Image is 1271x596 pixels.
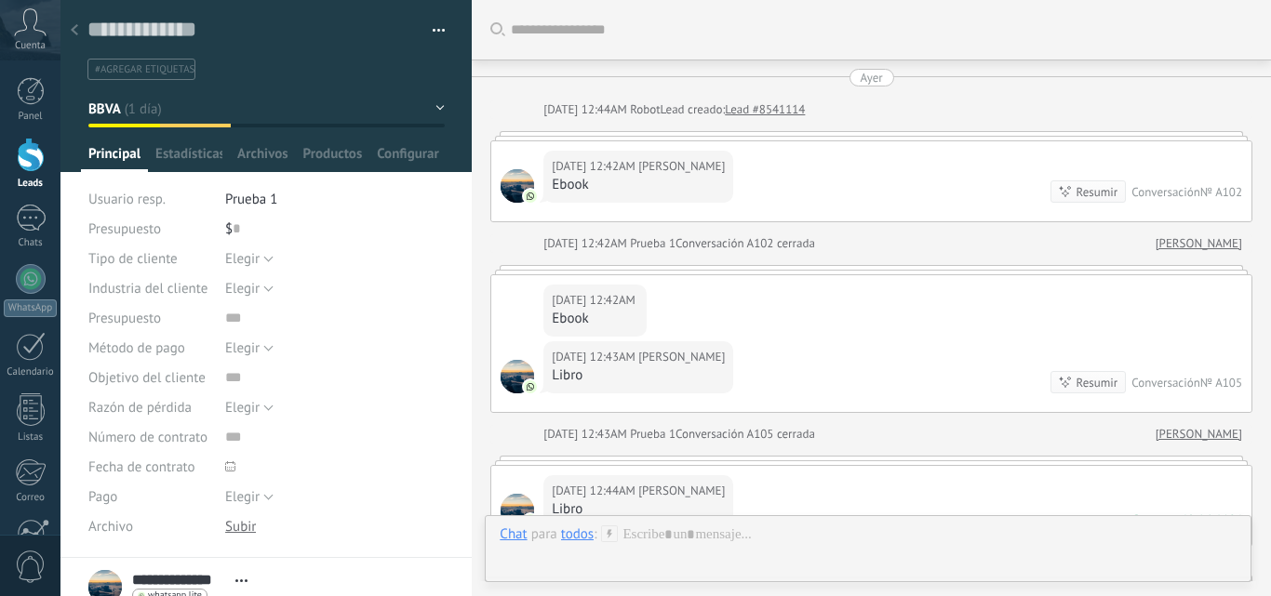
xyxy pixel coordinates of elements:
div: № A105 [1200,375,1242,391]
div: Conversación A105 cerrada [676,425,815,444]
div: Ebook [552,310,638,328]
span: Objetivo del cliente [88,371,206,385]
div: Leads [4,178,58,190]
span: Elegir [225,488,260,506]
span: Miguel Linares [638,482,725,500]
img: com.amocrm.amocrmwa.svg [524,380,537,393]
span: Razón de pérdida [88,401,192,415]
div: Lead creado: [661,100,726,119]
div: Conversación [1131,375,1200,391]
div: Calendario [4,366,58,378]
span: Prueba 1 [225,191,277,208]
span: : [594,525,596,544]
div: Resumir [1077,374,1118,391]
span: Elegir [225,250,260,268]
span: Miguel Linares [501,169,534,203]
div: [DATE] 12:44AM [543,100,630,119]
div: Razón de pérdida [88,392,211,422]
div: Libro [552,500,725,519]
div: Fecha de contrato [88,452,211,482]
span: Prueba 1 [630,426,676,442]
div: Correo [4,492,58,504]
div: Ayer [861,69,883,86]
div: Archivo [88,511,211,541]
span: Prueba 1 [630,235,676,251]
div: [DATE] 12:42AM [552,157,638,176]
button: Elegir [225,244,274,273]
span: Principal [88,145,140,172]
div: Ebook [552,176,725,194]
span: Archivos [237,145,288,172]
span: Estadísticas [155,145,222,172]
div: Presupuesto [88,214,211,244]
div: [DATE] 12:44AM [552,482,638,500]
div: Libro [552,366,725,385]
button: Elegir [225,333,274,363]
div: $ [225,214,445,244]
button: Elegir [225,273,274,303]
img: com.amocrm.amocrmwa.svg [524,190,537,203]
div: Conversación [1131,184,1200,200]
a: [PERSON_NAME] [1156,234,1242,253]
div: [DATE] 12:43AM [543,425,630,444]
div: Chats [4,237,58,249]
span: Robot [630,101,660,117]
div: [DATE] 12:42AM [552,291,638,310]
span: Elegir [225,280,260,298]
span: Productos [303,145,363,172]
a: [PERSON_NAME] [1156,425,1242,444]
div: todos [561,525,594,542]
button: Elegir [225,482,274,511]
span: Configurar [377,145,438,172]
span: Usuario resp. [88,191,166,208]
span: #agregar etiquetas [95,63,194,76]
a: Lead #8541114 [725,100,805,119]
span: Cuenta [15,40,46,52]
img: com.amocrm.amocrmwa.svg [524,514,537,527]
div: Resumir [1077,183,1118,201]
span: Miguel Linares [501,360,534,393]
div: Número de contrato [88,422,211,452]
span: Presupuesto [88,311,161,325]
span: Elegir [225,339,260,357]
div: Industria del cliente [88,273,211,303]
span: para [531,525,557,544]
span: Archivo [88,520,133,534]
div: Conversación [1131,511,1200,527]
div: Panel [4,111,58,123]
span: Pago [88,490,117,504]
span: Fecha de contrato [88,460,195,474]
div: № A106 [1200,511,1242,527]
div: Usuario resp. [88,184,211,214]
span: Industria del cliente [88,282,207,296]
div: Conversación A102 cerrada [676,234,815,253]
span: Miguel Linares [638,348,725,366]
span: Tipo de cliente [88,252,178,266]
div: Objetivo del cliente [88,363,211,392]
div: Presupuesto [88,303,211,333]
div: Listas [4,431,58,444]
span: Número de contrato [88,430,207,444]
span: Elegir [225,399,260,417]
span: Miguel Linares [638,157,725,176]
span: Presupuesto [88,220,161,238]
div: Tipo de cliente [88,244,211,273]
div: № A102 [1200,184,1242,200]
div: Pago [88,482,211,511]
div: Método de pago [88,333,211,363]
div: WhatsApp [4,299,57,317]
div: [DATE] 12:43AM [552,348,638,366]
span: Método de pago [88,341,185,355]
span: Miguel Linares [501,494,534,527]
button: Elegir [225,392,274,422]
div: [DATE] 12:42AM [543,234,630,253]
